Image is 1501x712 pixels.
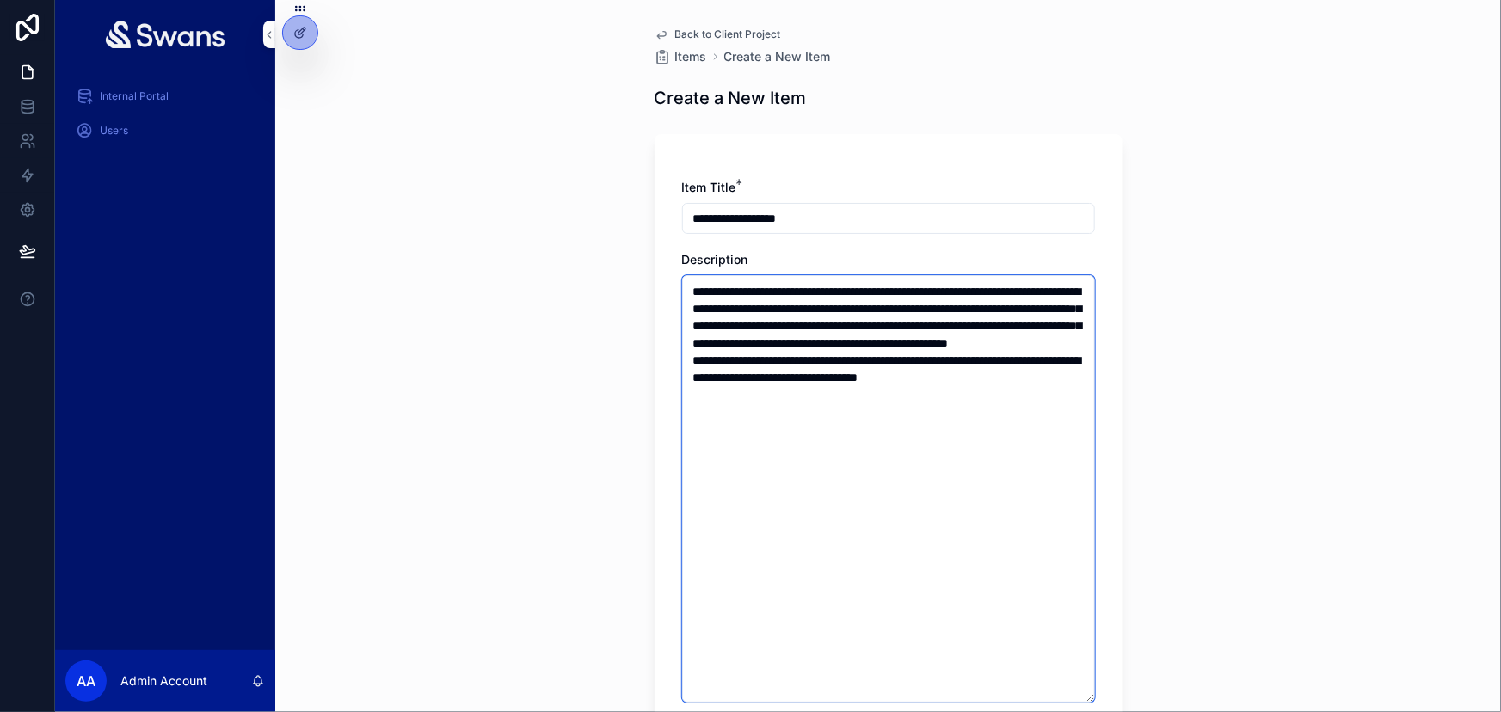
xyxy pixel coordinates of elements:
span: Item Title [682,180,736,194]
span: Description [682,252,748,267]
span: Items [675,48,707,65]
span: AA [77,671,95,691]
a: Users [65,115,265,146]
div: scrollable content [55,69,275,169]
img: App logo [106,21,225,48]
a: Items [655,48,707,65]
span: Back to Client Project [675,28,781,41]
span: Internal Portal [100,89,169,103]
a: Back to Client Project [655,28,781,41]
a: Internal Portal [65,81,265,112]
h1: Create a New Item [655,86,807,110]
a: Create a New Item [724,48,831,65]
span: Users [100,124,128,138]
p: Admin Account [120,672,207,690]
